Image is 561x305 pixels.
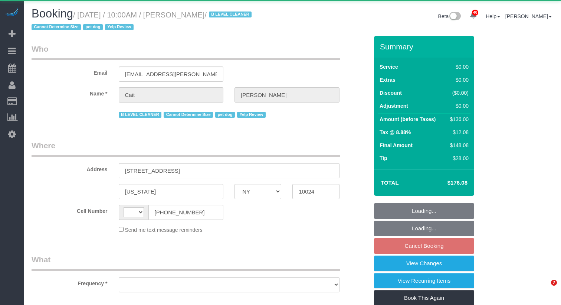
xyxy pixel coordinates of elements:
[380,102,408,110] label: Adjustment
[292,184,339,199] input: Zip Code
[32,43,340,60] legend: Who
[447,102,469,110] div: $0.00
[380,142,413,149] label: Final Amount
[119,112,162,118] span: B LEVEL CLEANER
[380,42,470,51] h3: Summary
[32,140,340,157] legend: Where
[438,13,461,19] a: Beta
[105,24,134,30] span: Yelp Review
[237,112,266,118] span: Yelp Review
[148,205,224,220] input: Cell Number
[380,89,402,97] label: Discount
[380,129,411,136] label: Tax @ 8.88%
[449,12,461,22] img: New interface
[447,76,469,84] div: $0.00
[380,76,396,84] label: Extras
[119,66,224,82] input: Email
[466,7,480,24] a: 40
[472,10,478,16] span: 40
[32,254,340,271] legend: What
[447,89,469,97] div: ($0.00)
[380,116,436,123] label: Amount (before Taxes)
[381,179,399,186] strong: Total
[209,12,252,17] span: B LEVEL CLEANER
[374,273,474,289] a: View Recurring Items
[119,184,224,199] input: City
[486,13,500,19] a: Help
[119,87,224,103] input: First Name
[447,129,469,136] div: $12.08
[83,24,103,30] span: pet dog
[4,7,19,18] img: Automaid Logo
[380,155,387,162] label: Tip
[380,63,398,71] label: Service
[26,163,113,173] label: Address
[447,155,469,162] div: $28.00
[425,180,467,186] h4: $176.08
[26,66,113,77] label: Email
[26,205,113,215] label: Cell Number
[32,7,73,20] span: Booking
[505,13,552,19] a: [PERSON_NAME]
[26,87,113,97] label: Name *
[447,142,469,149] div: $148.08
[164,112,213,118] span: Cannot Determine Size
[234,87,339,103] input: Last Name
[447,116,469,123] div: $136.00
[125,227,202,233] span: Send me text message reminders
[551,280,557,286] span: 7
[26,277,113,287] label: Frequency *
[32,11,254,32] small: / [DATE] / 10:00AM / [PERSON_NAME]
[447,63,469,71] div: $0.00
[32,24,81,30] span: Cannot Determine Size
[536,280,554,298] iframe: Intercom live chat
[215,112,235,118] span: pet dog
[374,256,474,271] a: View Changes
